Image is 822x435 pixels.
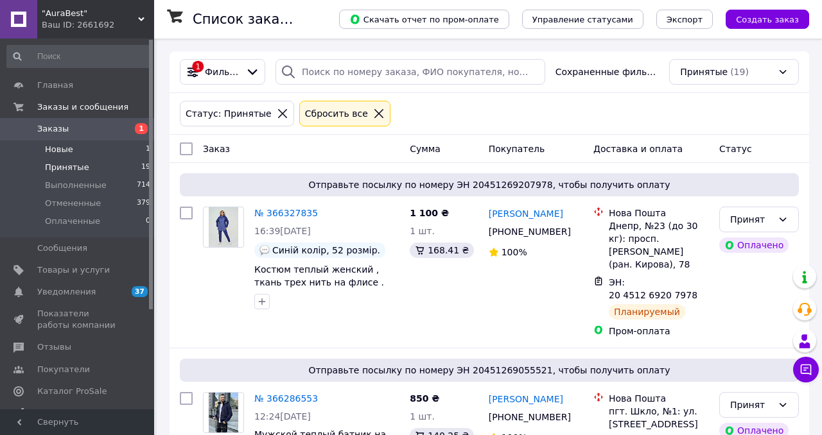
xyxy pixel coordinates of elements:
[37,264,110,276] span: Товары и услуги
[489,207,563,220] a: [PERSON_NAME]
[555,65,660,78] span: Сохраненные фильтры:
[193,12,303,27] h1: Список заказов
[42,8,138,19] span: "AuraBest"
[37,101,128,113] span: Заказы и сообщения
[209,393,239,432] img: Фото товару
[609,219,709,271] div: Днепр, №23 (до 30 кг): просп. [PERSON_NAME] (ран. Кирова), 78
[680,65,728,78] span: Принятые
[275,59,545,85] input: Поиск по номеру заказа, ФИО покупателя, номеру телефона, Email, номеру накладной
[410,243,474,258] div: 168.41 ₴
[593,144,683,154] span: Доставка и оплата
[489,412,571,422] span: [PHONE_NUMBER]
[254,411,311,422] span: 12:24[DATE]
[522,10,643,29] button: Управление статусами
[532,15,633,24] span: Управление статусами
[719,237,789,253] div: Оплачено
[609,207,709,219] div: Нова Пошта
[349,13,499,25] span: Скачать отчет по пром-оплате
[730,398,773,412] div: Принят
[203,392,244,433] a: Фото товару
[37,407,85,419] span: Аналитика
[793,357,819,382] button: Чат с покупателем
[185,364,794,377] span: Отправьте посылку по номеру ЭН 20451269055521, чтобы получить оплату
[410,226,435,236] span: 1 шт.
[502,247,527,257] span: 100%
[736,15,799,24] span: Создать заказ
[37,364,90,375] span: Покупатели
[302,107,371,121] div: Сбросить все
[272,245,380,255] span: Синій колір, 52 розмір.
[137,198,150,209] span: 379
[141,162,150,173] span: 19
[254,393,318,404] a: № 366286553
[209,207,239,247] img: Фото товару
[146,144,150,155] span: 1
[45,198,101,209] span: Отмененные
[254,226,311,236] span: 16:39[DATE]
[259,245,270,255] img: :speech_balloon:
[609,392,709,405] div: Нова Пошта
[489,144,545,154] span: Покупатель
[135,123,148,134] span: 1
[45,216,100,227] span: Оплаченные
[37,243,87,254] span: Сообщения
[185,178,794,191] span: Отправьте посылку по номеру ЭН 20451269207978, чтобы получить оплату
[410,144,441,154] span: Сумма
[713,13,809,24] a: Создать заказ
[410,411,435,422] span: 1 шт.
[6,45,152,68] input: Поиск
[37,386,107,397] span: Каталог ProSale
[37,286,96,298] span: Уведомления
[410,208,449,218] span: 1 100 ₴
[726,10,809,29] button: Создать заказ
[609,304,685,320] div: Планируемый
[254,264,397,313] a: Костюм теплый женский , ткань трех нить на флисе . Размеры : 48-50, 52-54, 56-58, 60-62 Синий, 52/54
[203,144,230,154] span: Заказ
[37,123,69,135] span: Заказы
[37,341,71,353] span: Отзывы
[609,277,697,300] span: ЭН: 20 4512 6920 7978
[132,286,148,297] span: 37
[667,15,703,24] span: Экспорт
[146,216,150,227] span: 0
[45,144,73,155] span: Новые
[37,80,73,91] span: Главная
[137,180,150,191] span: 714
[203,207,244,248] a: Фото товару
[42,19,154,31] div: Ваш ID: 2661692
[609,325,709,337] div: Пром-оплата
[45,180,107,191] span: Выполненные
[45,162,89,173] span: Принятые
[205,65,240,78] span: Фильтры
[339,10,509,29] button: Скачать отчет по пром-оплате
[410,393,439,404] span: 850 ₴
[489,226,571,237] span: [PHONE_NUMBER]
[254,208,318,218] a: № 366327835
[730,212,773,226] div: Принят
[183,107,274,121] div: Статус: Принятые
[719,144,752,154] span: Статус
[37,308,119,331] span: Показатели работы компании
[489,393,563,405] a: [PERSON_NAME]
[730,67,749,77] span: (19)
[656,10,713,29] button: Экспорт
[609,405,709,431] div: пгт. Шкло, №1: ул. [STREET_ADDRESS]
